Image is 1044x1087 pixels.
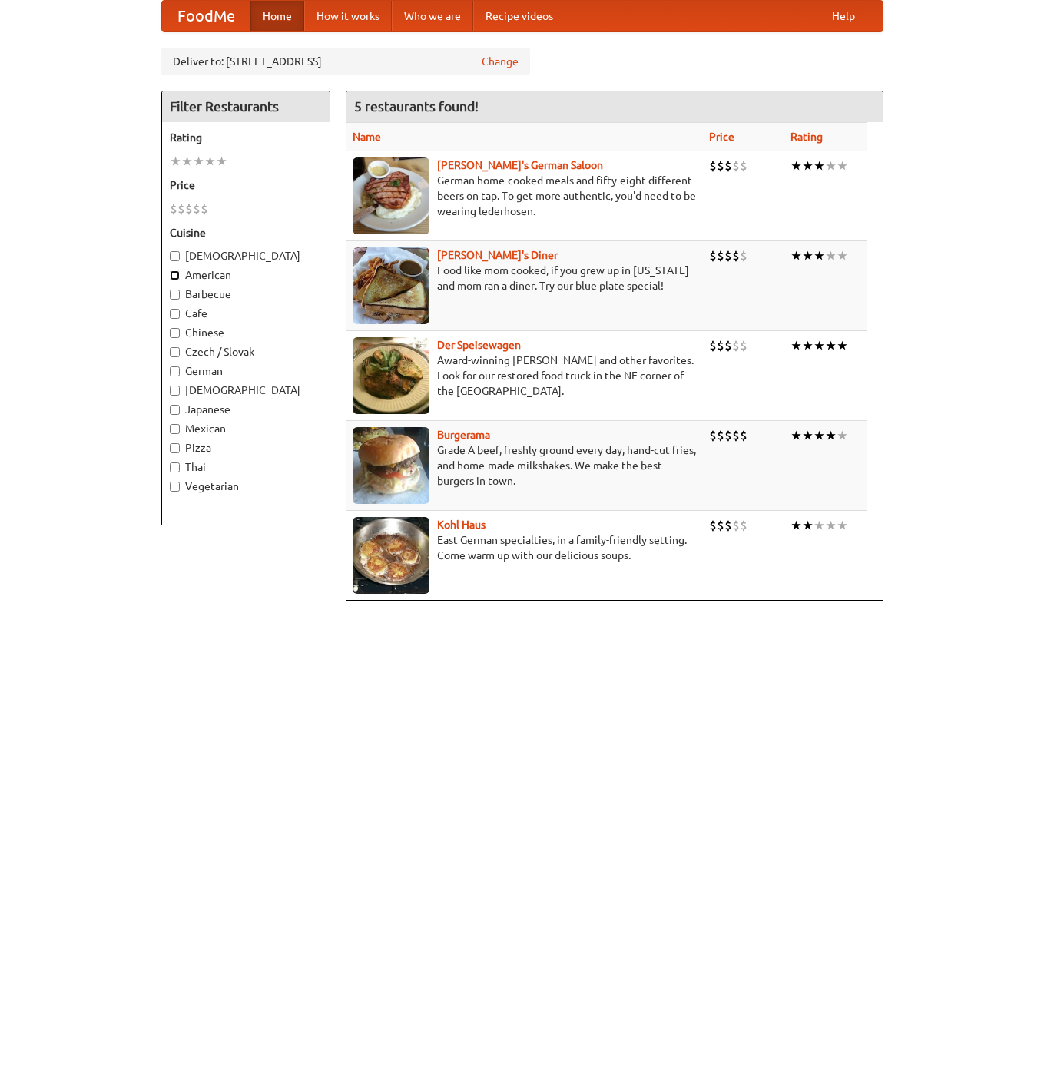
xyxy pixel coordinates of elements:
[482,54,519,69] a: Change
[814,517,825,534] li: ★
[802,247,814,264] li: ★
[353,173,697,219] p: German home-cooked meals and fifty-eight different beers on tap. To get more authentic, you'd nee...
[732,517,740,534] li: $
[170,424,180,434] input: Mexican
[740,337,747,354] li: $
[717,247,724,264] li: $
[724,247,732,264] li: $
[170,462,180,472] input: Thai
[709,247,717,264] li: $
[732,337,740,354] li: $
[170,309,180,319] input: Cafe
[825,337,837,354] li: ★
[392,1,473,31] a: Who we are
[740,157,747,174] li: $
[170,130,322,145] h5: Rating
[304,1,392,31] a: How it works
[740,517,747,534] li: $
[837,337,848,354] li: ★
[837,427,848,444] li: ★
[170,270,180,280] input: American
[717,427,724,444] li: $
[837,157,848,174] li: ★
[353,442,697,489] p: Grade A beef, freshly ground every day, hand-cut fries, and home-made milkshakes. We make the bes...
[709,131,734,143] a: Price
[170,344,322,360] label: Czech / Slovak
[170,402,322,417] label: Japanese
[170,200,177,217] li: $
[740,247,747,264] li: $
[170,405,180,415] input: Japanese
[825,517,837,534] li: ★
[170,306,322,321] label: Cafe
[353,532,697,563] p: East German specialties, in a family-friendly setting. Come warm up with our delicious soups.
[170,325,322,340] label: Chinese
[353,427,429,504] img: burgerama.jpg
[170,440,322,456] label: Pizza
[170,328,180,338] input: Chinese
[353,247,429,324] img: sallys.jpg
[170,153,181,170] li: ★
[724,427,732,444] li: $
[732,427,740,444] li: $
[790,247,802,264] li: ★
[170,251,180,261] input: [DEMOGRAPHIC_DATA]
[181,153,193,170] li: ★
[825,157,837,174] li: ★
[709,157,717,174] li: $
[250,1,304,31] a: Home
[790,157,802,174] li: ★
[170,363,322,379] label: German
[170,225,322,240] h5: Cuisine
[170,287,322,302] label: Barbecue
[353,131,381,143] a: Name
[717,517,724,534] li: $
[709,337,717,354] li: $
[162,91,330,122] h4: Filter Restaurants
[185,200,193,217] li: $
[353,263,697,293] p: Food like mom cooked, if you grew up in [US_STATE] and mom ran a diner. Try our blue plate special!
[717,337,724,354] li: $
[353,517,429,594] img: kohlhaus.jpg
[193,200,201,217] li: $
[724,517,732,534] li: $
[170,383,322,398] label: [DEMOGRAPHIC_DATA]
[170,366,180,376] input: German
[437,429,490,441] a: Burgerama
[353,353,697,399] p: Award-winning [PERSON_NAME] and other favorites. Look for our restored food truck in the NE corne...
[170,482,180,492] input: Vegetarian
[802,517,814,534] li: ★
[740,427,747,444] li: $
[170,290,180,300] input: Barbecue
[825,247,837,264] li: ★
[437,519,486,531] a: Kohl Haus
[473,1,565,31] a: Recipe videos
[170,347,180,357] input: Czech / Slovak
[437,249,558,261] a: [PERSON_NAME]'s Diner
[724,157,732,174] li: $
[177,200,185,217] li: $
[354,99,479,114] ng-pluralize: 5 restaurants found!
[170,386,180,396] input: [DEMOGRAPHIC_DATA]
[170,177,322,193] h5: Price
[170,421,322,436] label: Mexican
[353,157,429,234] img: esthers.jpg
[170,267,322,283] label: American
[709,427,717,444] li: $
[802,427,814,444] li: ★
[437,159,603,171] a: [PERSON_NAME]'s German Saloon
[790,131,823,143] a: Rating
[437,339,521,351] a: Der Speisewagen
[709,517,717,534] li: $
[170,479,322,494] label: Vegetarian
[193,153,204,170] li: ★
[204,153,216,170] li: ★
[732,247,740,264] li: $
[814,427,825,444] li: ★
[820,1,867,31] a: Help
[814,337,825,354] li: ★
